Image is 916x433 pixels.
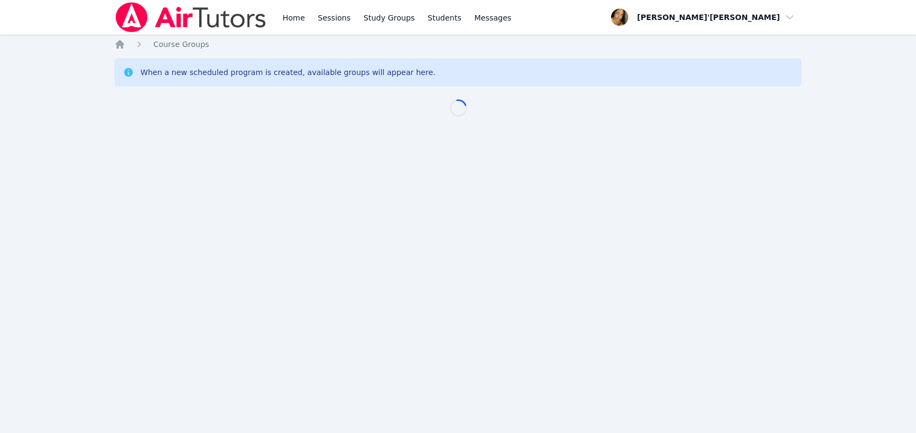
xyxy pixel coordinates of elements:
[153,39,209,50] a: Course Groups
[114,2,267,32] img: Air Tutors
[474,12,512,23] span: Messages
[114,39,802,50] nav: Breadcrumb
[140,67,436,78] div: When a new scheduled program is created, available groups will appear here.
[153,40,209,49] span: Course Groups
